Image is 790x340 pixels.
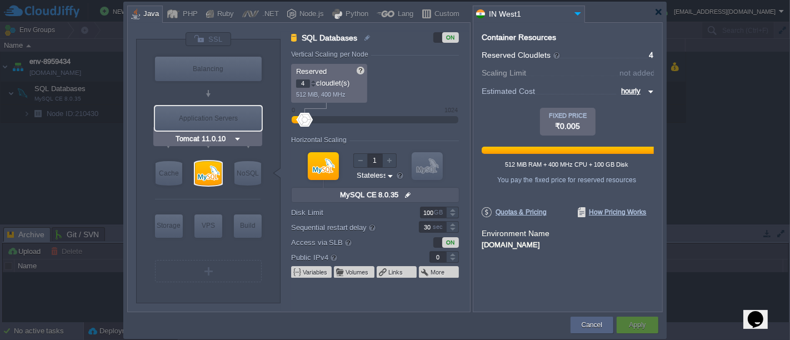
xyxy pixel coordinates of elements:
[482,207,547,217] span: Quotas & Pricing
[194,214,222,238] div: Elastic VPS
[482,51,561,59] span: Reserved Cloudlets
[394,6,413,23] div: Lang
[259,6,279,23] div: .NET
[556,122,581,131] span: ₹0.005
[155,57,262,81] div: Balancing
[155,57,262,81] div: Load Balancer
[155,260,262,282] div: Create New Layer
[442,237,459,248] div: ON
[234,161,261,186] div: NoSQL
[481,176,652,184] div: You pay the fixed price for reserved resources
[482,68,526,77] span: Scaling Limit
[296,67,327,76] span: Reserved
[194,214,222,237] div: VPS
[155,214,183,237] div: Storage
[292,107,295,113] div: 0
[291,136,349,144] div: Horizontal Scaling
[214,6,234,23] div: Ruby
[444,107,458,113] div: 1024
[629,319,646,331] button: Apply
[291,251,404,263] label: Public IPv4
[482,85,535,97] span: Estimated Cost
[155,106,262,131] div: Application Servers
[481,161,652,168] div: 512 MiB RAM + 400 MHz CPU + 100 GB Disk
[619,69,655,77] div: not added
[433,222,445,232] div: sec
[234,214,262,237] div: Build
[303,268,328,277] button: Variables
[431,268,446,277] button: More
[346,268,369,277] button: Volumes
[195,161,222,186] div: SQL Databases
[342,6,368,23] div: Python
[234,214,262,238] div: Build Node
[291,236,404,248] label: Access via SLB
[234,161,261,186] div: NoSQL Databases
[582,319,602,331] button: Cancel
[296,6,324,23] div: Node.js
[431,6,459,23] div: Custom
[291,207,404,218] label: Disk Limit
[540,112,596,119] div: FIXED PRICE
[649,51,653,59] span: 4
[140,6,159,23] div: Java
[388,268,404,277] button: Links
[482,229,549,238] label: Environment Name
[179,6,198,23] div: PHP
[155,214,183,238] div: Storage Containers
[743,296,779,329] iframe: chat widget
[291,221,404,233] label: Sequential restart delay
[296,91,346,98] span: 512 MiB, 400 MHz
[578,207,647,217] span: How Pricing Works
[482,239,654,249] div: [DOMAIN_NAME]
[434,207,445,218] div: GB
[291,51,371,58] div: Vertical Scaling per Node
[482,33,556,42] div: Container Resources
[442,32,459,43] div: ON
[156,161,182,186] div: Cache
[296,76,363,88] p: cloudlet(s)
